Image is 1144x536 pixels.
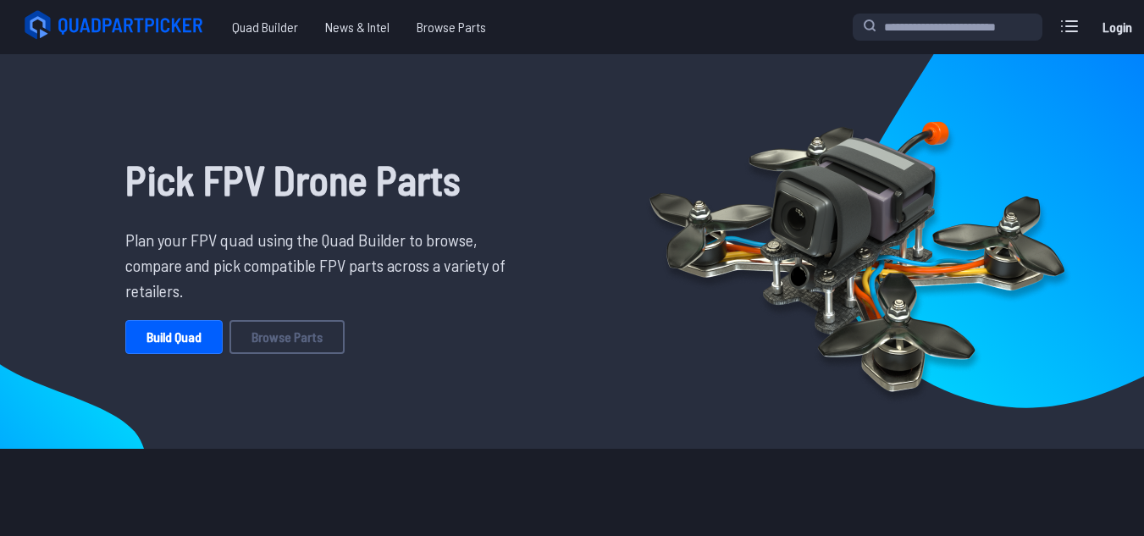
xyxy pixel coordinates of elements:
[125,149,518,210] h1: Pick FPV Drone Parts
[1097,10,1137,44] a: Login
[229,320,345,354] a: Browse Parts
[613,82,1101,421] img: Quadcopter
[403,10,500,44] a: Browse Parts
[125,320,223,354] a: Build Quad
[218,10,312,44] a: Quad Builder
[125,227,518,303] p: Plan your FPV quad using the Quad Builder to browse, compare and pick compatible FPV parts across...
[312,10,403,44] a: News & Intel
